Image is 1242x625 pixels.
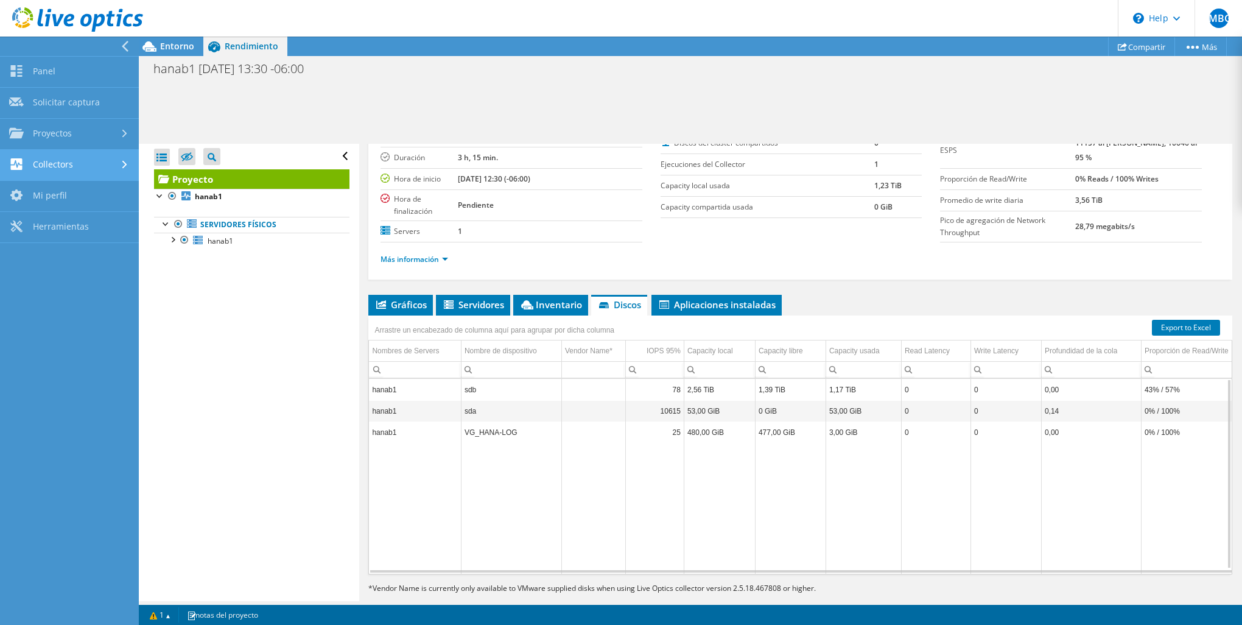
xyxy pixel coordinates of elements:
div: Nombres de Servers [372,344,439,358]
span: Inventario [519,298,582,311]
td: IOPS 95% Column [625,341,684,362]
span: Rendimiento [225,40,278,52]
td: Column Capacity libre, Value 0 GiB [755,400,826,422]
label: Duración [381,152,458,164]
td: Write Latency Column [970,341,1041,362]
div: Data grid [368,316,1232,574]
label: Hora de finalización [381,193,458,217]
div: Write Latency [974,344,1019,358]
div: Capacity local [687,344,733,358]
div: Nombre de dispositivo [465,344,537,358]
h1: hanab1 [DATE] 13:30 -06:00 [148,62,323,76]
b: Pendiente [458,200,494,210]
a: hanab1 [154,189,349,205]
td: Column Profundidad de la cola, Value 0,00 [1041,422,1141,443]
td: Column Capacity usada, Value 53,00 GiB [826,400,901,422]
span: Gráficos [374,298,427,311]
b: 0 GiB [874,202,893,212]
a: Más información [381,254,448,264]
b: 0 [874,138,879,148]
td: Column Nombre de dispositivo, Value sdb [461,379,561,400]
td: Profundidad de la cola Column [1041,341,1141,362]
label: Hora de inicio [381,173,458,185]
label: Capacity compartida usada [661,201,875,213]
span: Aplicaciones instaladas [658,298,776,311]
td: Capacity usada Column [826,341,901,362]
td: Column Capacity usada, Filter cell [826,361,901,378]
td: Column Read Latency, Filter cell [901,361,970,378]
a: Compartir [1108,37,1175,56]
label: Pico de agregación de Network Throughput [940,214,1075,239]
b: 3,56 TiB [1075,195,1103,205]
b: 1 [458,226,462,236]
label: Ejecuciones del Collector [661,158,875,171]
td: Column Nombre de dispositivo, Value sda [461,400,561,422]
label: ESPS [940,144,1075,157]
td: Column Capacity usada, Value 3,00 GiB [826,422,901,443]
td: Vendor Name* Column [561,341,625,362]
td: Column IOPS 95%, Value 10615 [625,400,684,422]
td: Column Capacity local, Value 480,00 GiB [684,422,755,443]
td: Column Capacity usada, Value 1,17 TiB [826,379,901,400]
td: Column Write Latency, Filter cell [970,361,1041,378]
td: Column Nombres de Servers, Filter cell [369,361,461,378]
td: Column Capacity local, Filter cell [684,361,755,378]
div: Read Latency [905,344,950,358]
b: hanab1 [195,191,222,202]
td: Column Write Latency, Value 0 [970,400,1041,422]
td: Column Profundidad de la cola, Value 0,00 [1041,379,1141,400]
td: Column Vendor Name*, Value [561,379,625,400]
label: Capacity local usada [661,180,875,192]
td: Column Nombres de Servers, Value hanab1 [369,422,461,443]
td: Column Nombres de Servers, Value hanab1 [369,379,461,400]
td: Nombre de dispositivo Column [461,341,561,362]
label: Proporción de Read/Write [940,173,1075,185]
svg: \n [1133,13,1144,24]
td: Column Nombre de dispositivo, Filter cell [461,361,561,378]
td: Nombres de Servers Column [369,341,461,362]
td: Column IOPS 95%, Filter cell [625,361,684,378]
b: 28,79 megabits/s [1075,221,1135,231]
a: hanab1 [154,233,349,249]
p: Vendor Name is currently only available to VMware supplied disks when using Live Optics collector... [368,582,947,595]
td: Column Capacity local, Value 53,00 GiB [684,400,755,422]
div: Proporción de Read/Write [1145,344,1229,358]
b: 11157 al [PERSON_NAME], 10646 al 95 % [1075,138,1197,163]
td: Column Write Latency, Value 0 [970,422,1041,443]
td: Column Profundidad de la cola, Filter cell [1041,361,1141,378]
td: Column IOPS 95%, Value 78 [625,379,684,400]
td: Column Vendor Name*, Value [561,400,625,422]
td: Capacity local Column [684,341,755,362]
td: Column Capacity libre, Filter cell [755,361,826,378]
div: Arrastre un encabezado de columna aquí para agrupar por dicha columna [371,322,617,339]
b: 1 [874,159,879,169]
td: Column Vendor Name*, Filter cell [561,361,625,378]
a: Proyecto [154,169,349,189]
a: 1 [141,607,179,623]
span: JMBG [1209,9,1229,28]
td: Column Profundidad de la cola, Value 0,14 [1041,400,1141,422]
div: IOPS 95% [647,344,681,358]
td: Column Capacity local, Value 2,56 TiB [684,379,755,400]
span: Servidores [442,298,504,311]
label: Servers [381,225,458,238]
td: Read Latency Column [901,341,970,362]
td: Column Read Latency, Value 0 [901,400,970,422]
b: 1,23 TiB [874,180,902,191]
div: Capacity libre [759,344,803,358]
b: [DATE] 12:30 (-06:00) [458,174,530,184]
b: 3 h, 15 min. [458,152,498,163]
label: Promedio de write diaria [940,194,1075,207]
td: Column IOPS 95%, Value 25 [625,422,684,443]
span: hanab1 [208,236,233,246]
span: Discos [597,298,641,311]
a: Export to Excel [1152,320,1220,336]
td: Column Vendor Name*, Value [561,422,625,443]
span: Entorno [160,40,194,52]
div: Capacity usada [829,344,880,358]
b: 0% Reads / 100% Writes [1075,174,1159,184]
td: Column Read Latency, Value 0 [901,379,970,400]
td: Column Capacity libre, Value 477,00 GiB [755,422,826,443]
td: Capacity libre Column [755,341,826,362]
a: notas del proyecto [178,607,267,623]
